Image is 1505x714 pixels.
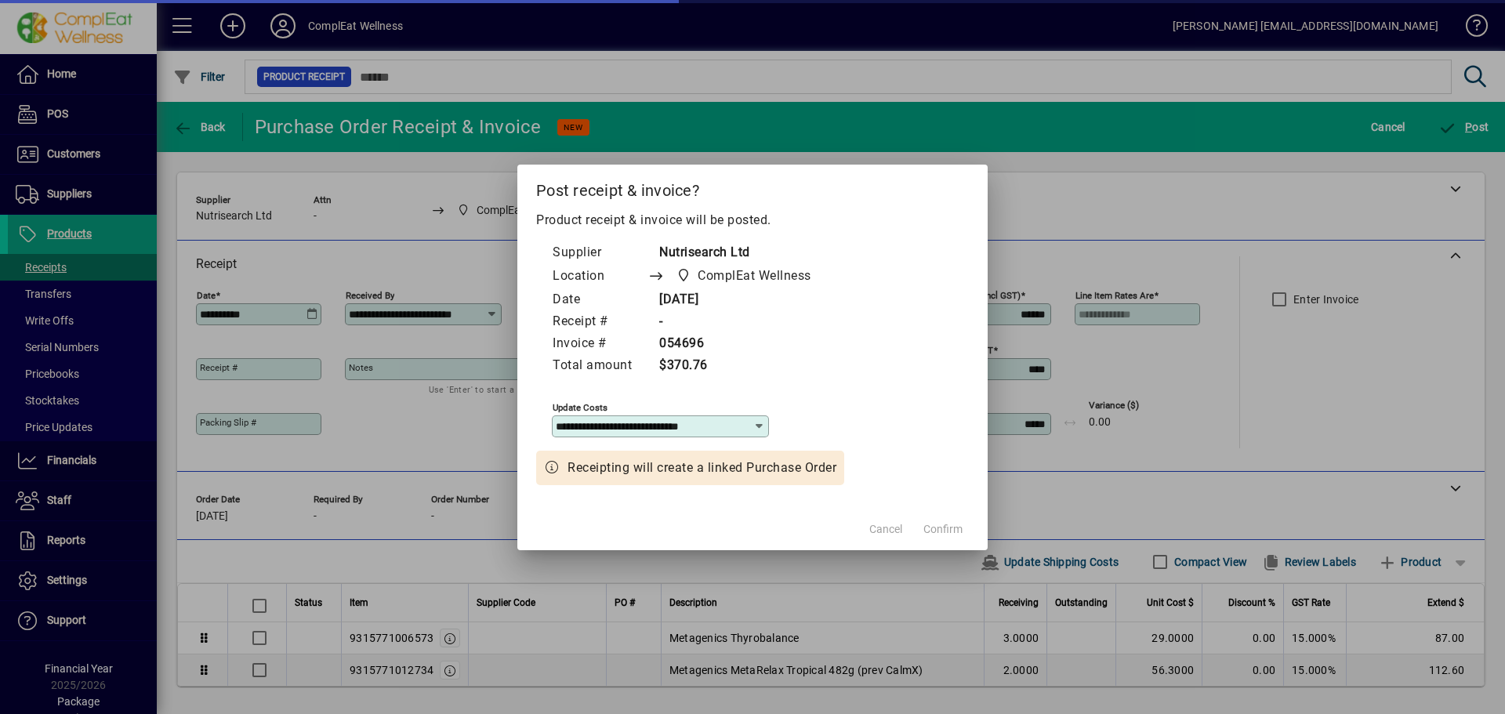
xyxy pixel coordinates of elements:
[647,333,841,355] td: 054696
[647,311,841,333] td: -
[672,265,818,287] span: ComplEat Wellness
[552,311,647,333] td: Receipt #
[536,211,969,230] p: Product receipt & invoice will be posted.
[698,266,811,285] span: ComplEat Wellness
[552,264,647,289] td: Location
[647,242,841,264] td: Nutrisearch Ltd
[553,401,607,412] mat-label: Update costs
[568,458,836,477] span: Receipting will create a linked Purchase Order
[517,165,988,210] h2: Post receipt & invoice?
[647,355,841,377] td: $370.76
[647,289,841,311] td: [DATE]
[552,242,647,264] td: Supplier
[552,355,647,377] td: Total amount
[552,289,647,311] td: Date
[552,333,647,355] td: Invoice #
